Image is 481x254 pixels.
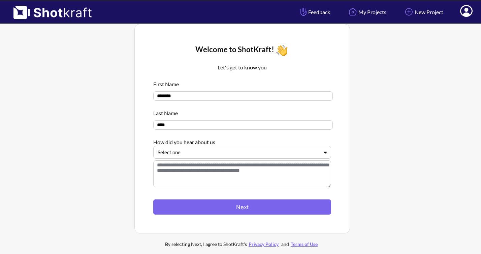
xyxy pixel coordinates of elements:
[299,6,308,18] img: Hand Icon
[151,240,333,248] div: By selecting Next, I agree to ShotKraft's and
[247,241,280,247] a: Privacy Policy
[153,135,331,146] div: How did you hear about us
[153,43,331,58] div: Welcome to ShotKraft!
[289,241,319,247] a: Terms of Use
[153,77,331,88] div: First Name
[398,3,448,21] a: New Project
[299,8,330,16] span: Feedback
[153,106,331,117] div: Last Name
[342,3,391,21] a: My Projects
[274,43,289,58] img: Wave Icon
[153,63,331,71] p: Let's get to know you
[153,199,331,215] button: Next
[403,6,415,18] img: Add Icon
[347,6,358,18] img: Home Icon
